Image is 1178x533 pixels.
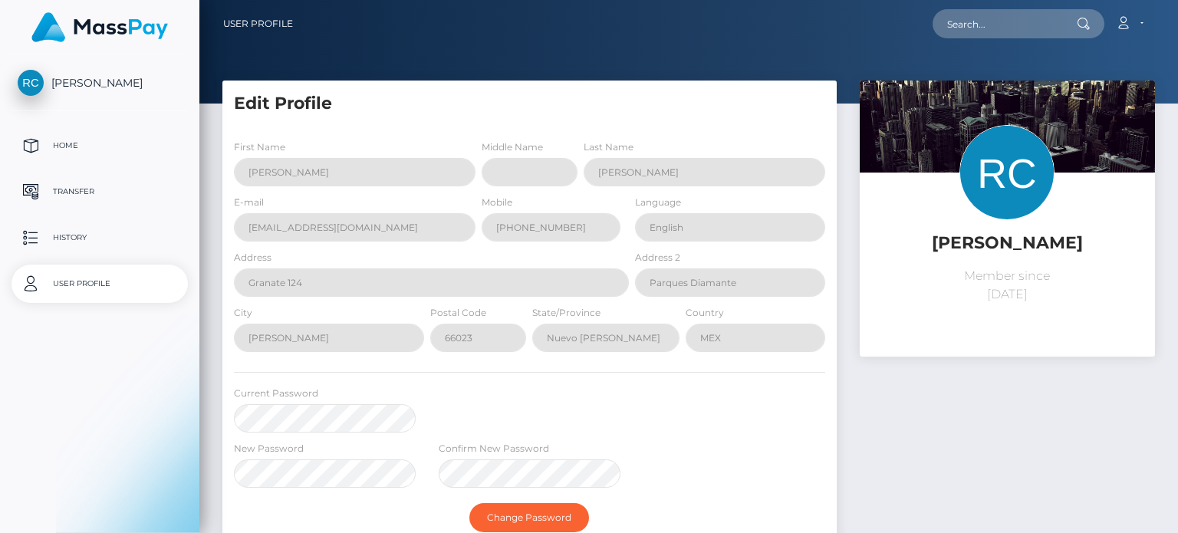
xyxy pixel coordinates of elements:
[18,134,182,157] p: Home
[12,219,188,257] a: History
[686,306,724,320] label: Country
[12,127,188,165] a: Home
[18,226,182,249] p: History
[12,265,188,303] a: User Profile
[933,9,1077,38] input: Search...
[635,196,681,209] label: Language
[223,8,293,40] a: User Profile
[234,442,304,456] label: New Password
[482,140,543,154] label: Middle Name
[234,387,318,400] label: Current Password
[860,81,1155,278] img: ...
[18,272,182,295] p: User Profile
[12,173,188,211] a: Transfer
[31,12,168,42] img: MassPay
[18,180,182,203] p: Transfer
[871,267,1143,304] p: Member since [DATE]
[635,251,680,265] label: Address 2
[584,140,633,154] label: Last Name
[234,92,825,116] h5: Edit Profile
[469,503,589,532] button: Change Password
[234,140,285,154] label: First Name
[532,306,601,320] label: State/Province
[430,306,486,320] label: Postal Code
[234,306,252,320] label: City
[234,251,271,265] label: Address
[234,196,264,209] label: E-mail
[439,442,549,456] label: Confirm New Password
[12,76,188,90] span: [PERSON_NAME]
[482,196,512,209] label: Mobile
[871,232,1143,255] h5: [PERSON_NAME]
